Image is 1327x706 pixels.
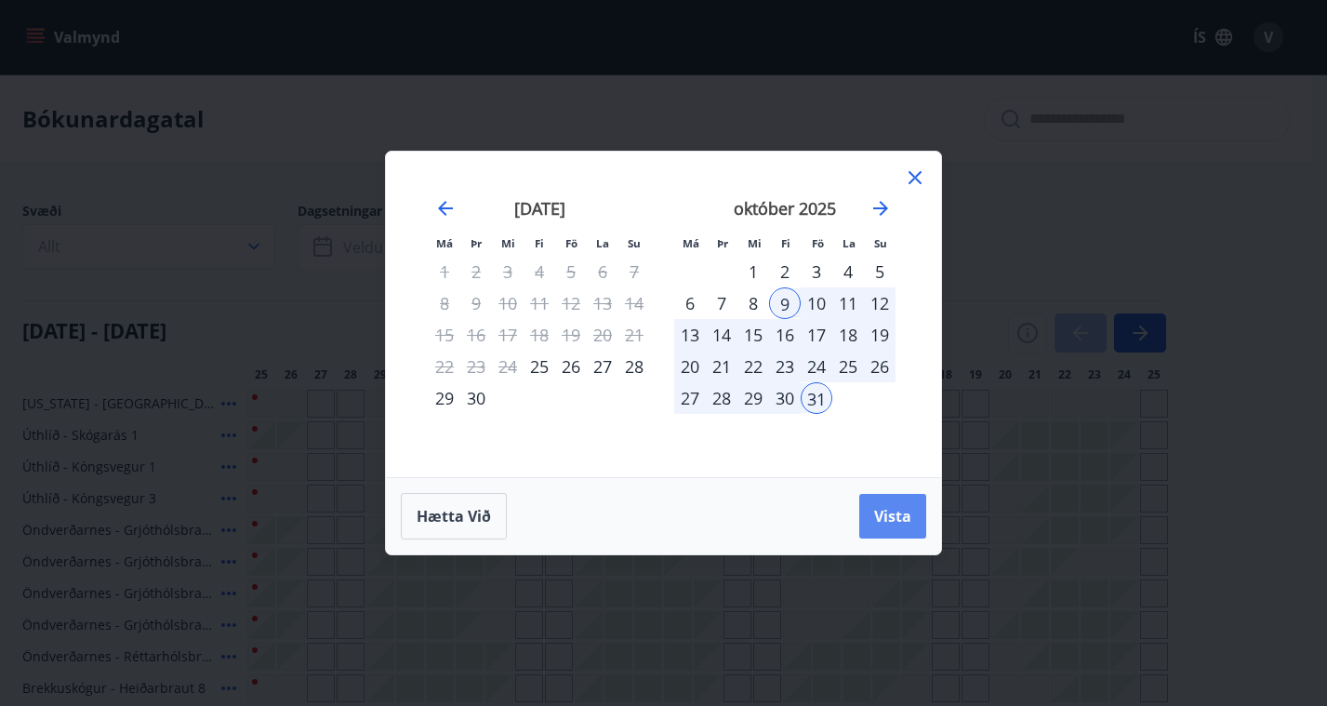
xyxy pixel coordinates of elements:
td: Not available. miðvikudagur, 3. september 2025 [492,256,524,287]
td: Not available. föstudagur, 19. september 2025 [555,319,587,351]
small: Mi [501,236,515,250]
td: Not available. mánudagur, 15. september 2025 [429,319,460,351]
small: Fö [812,236,824,250]
div: 12 [864,287,896,319]
small: Su [628,236,641,250]
td: Selected. laugardagur, 11. október 2025 [832,287,864,319]
td: Choose laugardagur, 4. október 2025 as your check-in date. It’s available. [832,256,864,287]
td: Not available. mánudagur, 1. september 2025 [429,256,460,287]
small: La [596,236,609,250]
td: Selected. miðvikudagur, 22. október 2025 [737,351,769,382]
td: Choose sunnudagur, 28. september 2025 as your check-in date. It’s available. [618,351,650,382]
td: Not available. sunnudagur, 7. september 2025 [618,256,650,287]
td: Not available. þriðjudagur, 2. september 2025 [460,256,492,287]
div: 31 [801,382,832,414]
div: 5 [864,256,896,287]
td: Selected as end date. föstudagur, 31. október 2025 [801,382,832,414]
td: Selected. mánudagur, 20. október 2025 [674,351,706,382]
div: 24 [801,351,832,382]
button: Vista [859,494,926,539]
td: Selected. föstudagur, 17. október 2025 [801,319,832,351]
td: Not available. sunnudagur, 21. september 2025 [618,319,650,351]
div: 29 [737,382,769,414]
td: Selected. fimmtudagur, 30. október 2025 [769,382,801,414]
td: Choose föstudagur, 3. október 2025 as your check-in date. It’s available. [801,256,832,287]
div: 18 [832,319,864,351]
td: Choose miðvikudagur, 1. október 2025 as your check-in date. It’s available. [737,256,769,287]
td: Selected. sunnudagur, 19. október 2025 [864,319,896,351]
div: 8 [737,287,769,319]
strong: [DATE] [514,197,565,220]
td: Choose föstudagur, 26. september 2025 as your check-in date. It’s available. [555,351,587,382]
td: Not available. fimmtudagur, 18. september 2025 [524,319,555,351]
td: Selected. mánudagur, 13. október 2025 [674,319,706,351]
td: Choose sunnudagur, 5. október 2025 as your check-in date. It’s available. [864,256,896,287]
td: Selected. þriðjudagur, 14. október 2025 [706,319,737,351]
td: Not available. föstudagur, 12. september 2025 [555,287,587,319]
td: Not available. laugardagur, 13. september 2025 [587,287,618,319]
small: Fi [781,236,790,250]
td: Selected. miðvikudagur, 15. október 2025 [737,319,769,351]
td: Not available. sunnudagur, 14. september 2025 [618,287,650,319]
td: Selected. laugardagur, 25. október 2025 [832,351,864,382]
div: 30 [460,382,492,414]
div: 23 [769,351,801,382]
div: 28 [618,351,650,382]
small: Þr [471,236,482,250]
td: Choose fimmtudagur, 25. september 2025 as your check-in date. It’s available. [524,351,555,382]
td: Not available. laugardagur, 6. september 2025 [587,256,618,287]
td: Choose miðvikudagur, 8. október 2025 as your check-in date. It’s available. [737,287,769,319]
span: Vista [874,506,911,526]
div: 16 [769,319,801,351]
td: Choose mánudagur, 6. október 2025 as your check-in date. It’s available. [674,287,706,319]
td: Not available. fimmtudagur, 11. september 2025 [524,287,555,319]
td: Selected as start date. fimmtudagur, 9. október 2025 [769,287,801,319]
div: 6 [674,287,706,319]
div: 15 [737,319,769,351]
td: Selected. föstudagur, 24. október 2025 [801,351,832,382]
td: Not available. mánudagur, 8. september 2025 [429,287,460,319]
div: 26 [864,351,896,382]
div: 13 [674,319,706,351]
td: Choose þriðjudagur, 7. október 2025 as your check-in date. It’s available. [706,287,737,319]
td: Selected. þriðjudagur, 28. október 2025 [706,382,737,414]
td: Not available. þriðjudagur, 23. september 2025 [460,351,492,382]
div: 19 [864,319,896,351]
small: Má [436,236,453,250]
div: 7 [706,287,737,319]
small: Fi [535,236,544,250]
div: 22 [737,351,769,382]
strong: október 2025 [734,197,836,220]
td: Choose laugardagur, 27. september 2025 as your check-in date. It’s available. [587,351,618,382]
div: 28 [706,382,737,414]
td: Not available. fimmtudagur, 4. september 2025 [524,256,555,287]
td: Not available. þriðjudagur, 9. september 2025 [460,287,492,319]
div: 10 [801,287,832,319]
div: Move backward to switch to the previous month. [434,197,457,220]
small: Fö [565,236,577,250]
td: Selected. fimmtudagur, 23. október 2025 [769,351,801,382]
div: 9 [769,287,801,319]
div: 26 [555,351,587,382]
td: Not available. föstudagur, 5. september 2025 [555,256,587,287]
small: La [843,236,856,250]
td: Selected. mánudagur, 27. október 2025 [674,382,706,414]
div: 2 [769,256,801,287]
div: 29 [429,382,460,414]
td: Not available. mánudagur, 22. september 2025 [429,351,460,382]
div: Calendar [408,174,919,455]
td: Selected. fimmtudagur, 16. október 2025 [769,319,801,351]
td: Selected. miðvikudagur, 29. október 2025 [737,382,769,414]
div: 1 [737,256,769,287]
div: 3 [801,256,832,287]
td: Selected. þriðjudagur, 21. október 2025 [706,351,737,382]
div: 21 [706,351,737,382]
div: 25 [832,351,864,382]
small: Þr [717,236,728,250]
div: 17 [801,319,832,351]
td: Not available. laugardagur, 20. september 2025 [587,319,618,351]
td: Not available. þriðjudagur, 16. september 2025 [460,319,492,351]
td: Selected. föstudagur, 10. október 2025 [801,287,832,319]
span: Hætta við [417,506,491,526]
td: Selected. sunnudagur, 26. október 2025 [864,351,896,382]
